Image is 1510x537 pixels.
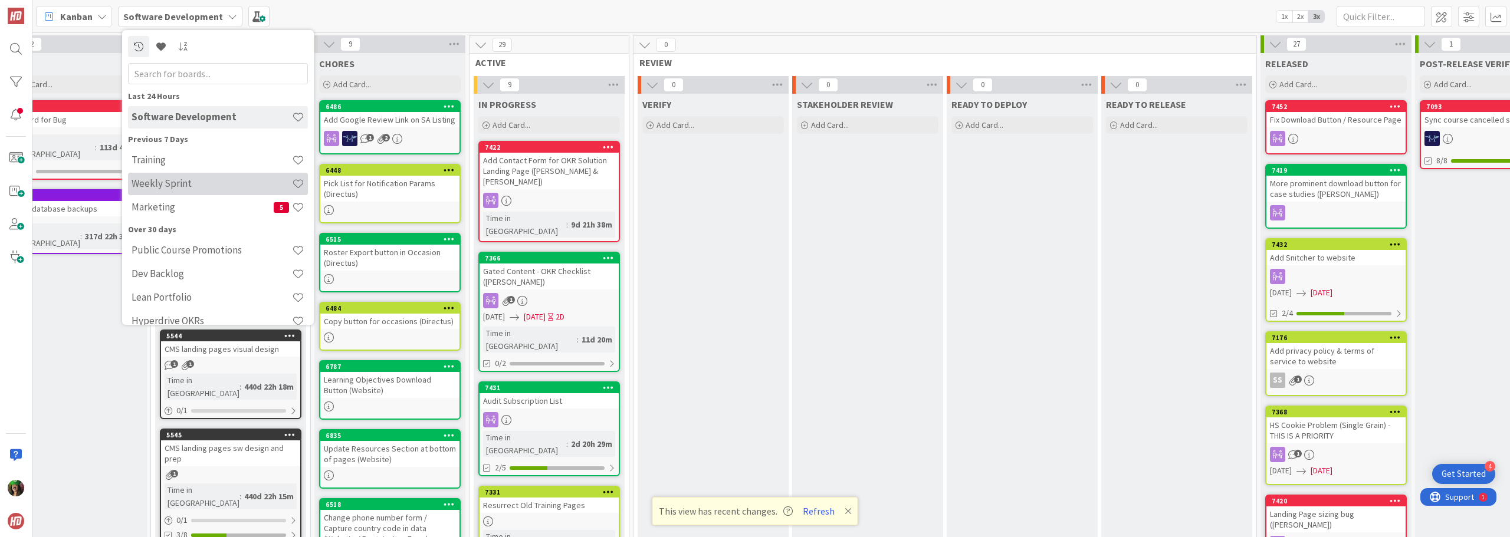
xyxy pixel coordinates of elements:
span: [DATE] [483,311,505,323]
span: 0 [664,78,684,92]
span: 0 [973,78,993,92]
span: : [80,230,82,243]
div: 6518 [326,500,459,509]
div: Test Card for Bug [2,112,141,127]
div: 5544 [166,332,300,340]
div: Gated Content - OKR Checklist ([PERSON_NAME]) [480,263,619,289]
div: Learning Objectives Download Button (Website) [320,372,459,398]
div: 5545 [166,431,300,439]
span: 9 [340,37,360,51]
span: 2/5 [495,462,506,474]
span: 8/8 [1436,154,1447,167]
div: 6835 [326,431,459,440]
div: 6515 [326,235,459,243]
div: 7431Audit Subscription List [480,383,619,408]
div: 7149Test Card for Bug [2,101,141,127]
span: 27 [1286,37,1307,51]
a: 6486Add Google Review Link on SA ListingMH [319,100,461,154]
div: 7420 [1266,496,1406,506]
a: 7176Add privacy policy & terms of service to websiteSS [1265,331,1407,396]
div: 7422Add Contact Form for OKR Solution Landing Page ([PERSON_NAME] & [PERSON_NAME]) [480,142,619,189]
div: Update Resources Section at bottom of pages (Website) [320,441,459,467]
div: 6448Pick List for Notification Params (Directus) [320,165,459,202]
span: [DATE] [1311,286,1332,299]
b: Software Development [123,11,223,22]
div: SS [1266,373,1406,388]
div: 7366 [485,254,619,262]
h4: Training [132,154,292,166]
div: 6376 [2,190,141,201]
div: 6787Learning Objectives Download Button (Website) [320,361,459,398]
img: SL [8,480,24,496]
div: 7368 [1272,408,1406,416]
div: CMS landing pages visual design [161,341,300,357]
div: Fix Download Button / Resource Page [1266,112,1406,127]
div: Time in [GEOGRAPHIC_DATA] [165,483,239,509]
div: 9d 21h 38m [568,218,615,231]
div: 6448 [326,166,459,174]
div: HS Cookie Problem (Single Grain) - THIS IS A PRIORITY [1266,417,1406,443]
span: Add Card... [811,120,849,130]
span: 9 [500,78,520,92]
a: 6484Copy button for occasions (Directus) [319,302,461,351]
h4: Hyperdrive OKRs [132,315,292,327]
a: 7431Audit Subscription ListTime in [GEOGRAPHIC_DATA]:2d 20h 29m2/5 [478,381,620,476]
div: 6486 [326,103,459,111]
span: 2x [1292,11,1308,22]
div: 317d 22h 30m [82,230,137,243]
span: 1 [1441,37,1461,51]
a: 7368HS Cookie Problem (Single Grain) - THIS IS A PRIORITY[DATE][DATE] [1265,406,1407,485]
img: MH [1424,131,1440,146]
div: 5544CMS landing pages visual design [161,331,300,357]
div: 7432Add Snitcher to website [1266,239,1406,265]
img: MH [342,131,357,146]
div: 7176 [1272,334,1406,342]
div: 7432 [1266,239,1406,250]
a: 6376Offsite database backupsTime in [GEOGRAPHIC_DATA]:317d 22h 30m [1,189,142,254]
span: IN PROGRESS [478,98,536,110]
span: : [577,333,579,346]
h4: Weekly Sprint [132,177,292,189]
div: 6486 [320,101,459,112]
span: [DATE] [1311,464,1332,477]
span: Add Card... [333,79,371,90]
div: 7431 [480,383,619,393]
span: : [239,490,241,503]
div: 7149 [2,101,141,112]
div: 7366 [480,253,619,263]
span: : [566,218,568,231]
span: 2 [382,134,390,141]
h4: Dev Backlog [132,268,292,279]
span: REVIEW [639,57,1242,68]
div: Add Contact Form for OKR Solution Landing Page ([PERSON_NAME] & [PERSON_NAME]) [480,153,619,189]
span: Add Card... [966,120,1003,130]
div: Resurrect Old Training Pages [480,498,619,513]
div: 7149 [7,103,141,111]
div: Over 30 days [128,223,308,236]
div: 7420 [1272,497,1406,505]
div: Time in [GEOGRAPHIC_DATA] [483,431,566,457]
div: 6518 [320,499,459,510]
div: Time in [GEOGRAPHIC_DATA] [5,134,95,160]
a: 7452Fix Download Button / Resource Page [1265,100,1407,154]
span: 1 [170,470,178,477]
span: 0 / 1 [176,514,188,526]
span: : [566,437,568,450]
div: 440d 22h 18m [241,380,297,393]
div: 1 [61,5,64,14]
span: 0 [1127,78,1147,92]
span: CHORES [319,58,354,70]
div: SS [1270,373,1285,388]
span: [DATE] [1270,464,1292,477]
div: 2d 20h 29m [568,437,615,450]
span: 1 [1294,375,1302,383]
div: 7368HS Cookie Problem (Single Grain) - THIS IS A PRIORITY [1266,407,1406,443]
div: 7422 [480,142,619,153]
span: READY TO DEPLOY [951,98,1027,110]
div: Open Get Started checklist, remaining modules: 4 [1432,464,1495,484]
a: 7422Add Contact Form for OKR Solution Landing Page ([PERSON_NAME] & [PERSON_NAME])Time in [GEOGRA... [478,141,620,242]
h4: Marketing [132,201,274,213]
div: 7432 [1272,241,1406,249]
div: 5544 [161,331,300,341]
div: 7419More prominent download button for case studies ([PERSON_NAME]) [1266,165,1406,202]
